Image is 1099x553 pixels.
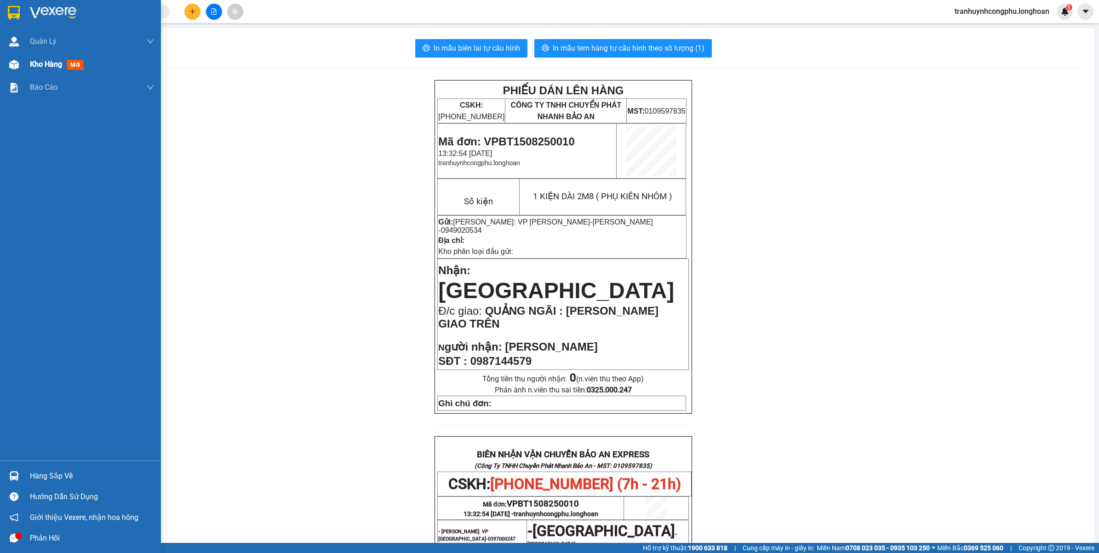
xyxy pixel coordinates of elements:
[505,340,597,353] span: [PERSON_NAME]
[488,536,515,542] span: 0397000247
[937,543,1003,553] span: Miền Bắc
[147,38,154,45] span: down
[532,522,675,540] span: [GEOGRAPHIC_DATA]
[734,543,736,553] span: |
[438,264,470,276] span: Nhận:
[211,8,217,15] span: file-add
[947,6,1057,17] span: tranhuynhcongphu.longhoan
[445,340,502,353] span: gười nhận:
[464,510,598,518] span: 13:32:54 [DATE] -
[453,218,590,226] span: [PERSON_NAME]: VP [PERSON_NAME]
[184,4,200,20] button: plus
[514,510,598,518] span: tranhuynhcongphu.longhoan
[438,218,453,226] strong: Gửi:
[1010,543,1012,553] span: |
[438,278,674,303] span: [GEOGRAPHIC_DATA]
[438,529,515,542] span: - [PERSON_NAME]: VP [GEOGRAPHIC_DATA]-
[483,501,579,508] span: Mã đơn:
[533,191,672,202] span: 1 KIỆN DÀI 2M8 ( PHỤ KIÊN NHÔM )
[30,81,57,93] span: Báo cáo
[189,8,196,15] span: plus
[147,84,154,91] span: down
[460,101,483,109] strong: CSKH:
[438,135,574,148] span: Mã đơn: VPBT1508250010
[846,544,930,552] strong: 0708 023 035 - 0935 103 250
[627,107,644,115] strong: MST:
[527,541,578,547] span: [GEOGRAPHIC_DATA] -
[534,39,712,58] button: printerIn mẫu tem hàng tự cấu hình theo số lượng (1)
[423,44,430,53] span: printer
[503,84,624,97] strong: PHIẾU DÁN LÊN HÀNG
[438,236,464,244] strong: Địa chỉ:
[1066,4,1072,11] sup: 1
[490,475,681,493] span: [PHONE_NUMBER] (7h - 21h)
[527,522,532,540] span: -
[30,531,154,545] div: Phản hồi
[30,469,154,483] div: Hàng sắp về
[30,512,138,523] span: Giới thiệu Vexere, nhận hoa hồng
[10,534,18,542] span: message
[477,449,649,460] strong: BIÊN NHẬN VẬN CHUYỂN BẢO AN EXPRESS
[482,374,644,383] span: Tổng tiền thu người nhận:
[9,37,19,46] img: warehouse-icon
[4,20,70,36] span: [PHONE_NUMBER]
[438,305,658,330] span: QUẢNG NGÃI : [PERSON_NAME] GIAO TRÊN
[30,490,154,504] div: Hướng dẫn sử dụng
[4,49,140,62] span: Mã đơn: VPBT1508250010
[415,39,527,58] button: printerIn mẫu biên lai tự cấu hình
[817,543,930,553] span: Miền Nam
[495,386,632,394] span: Phản ánh n.viên thu sai tiền:
[61,4,182,17] strong: PHIẾU DÁN LÊN HÀNG
[441,226,482,234] span: 0949020534
[4,63,57,71] span: 13:32:54 [DATE]
[25,20,49,28] strong: CSKH:
[8,6,20,20] img: logo-vxr
[30,60,62,69] span: Kho hàng
[67,60,84,70] span: mới
[10,492,18,501] span: question-circle
[643,543,727,553] span: Hỗ trợ kỹ thuật:
[438,150,492,157] span: 13:32:54 [DATE]
[964,544,1003,552] strong: 0369 525 060
[553,42,704,54] span: In mẫu tem hàng tự cấu hình theo số lượng (1)
[743,543,814,553] span: Cung cấp máy in - giấy in:
[464,196,493,207] span: Số kiện
[80,20,169,36] span: CÔNG TY TNHH CHUYỂN PHÁT NHANH BẢO AN
[438,398,492,408] strong: Ghi chú đơn:
[448,475,681,493] span: CSKH:
[438,218,653,234] span: [PERSON_NAME] -
[510,101,621,121] span: CÔNG TY TNHH CHUYỂN PHÁT NHANH BẢO AN
[688,544,727,552] strong: 1900 633 818
[9,60,19,69] img: warehouse-icon
[438,355,467,367] strong: SĐT :
[475,462,652,469] strong: (Công Ty TNHH Chuyển Phát Nhanh Bảo An - MST: 0109597835)
[206,4,222,20] button: file-add
[570,374,644,383] span: (n.viên thu theo App)
[10,513,18,522] span: notification
[9,471,19,481] img: warehouse-icon
[507,499,579,509] span: VPBT1508250010
[434,42,520,54] span: In mẫu biên lai tự cấu hình
[1067,4,1070,11] span: 1
[232,8,238,15] span: aim
[438,101,504,121] span: [PHONE_NUMBER]
[1048,545,1054,551] span: copyright
[527,530,677,547] span: -
[438,248,513,255] span: Kho phân loại đầu gửi:
[438,343,502,352] strong: N
[30,35,57,47] span: Quản Lý
[470,355,532,367] span: 0987144579
[542,44,549,53] span: printer
[570,371,576,384] strong: 0
[438,218,653,234] span: -
[438,305,485,317] span: Đ/c giao:
[932,546,935,550] span: ⚪️
[438,159,520,167] span: tranhuynhcongphu.longhoan
[627,107,685,115] span: 0109597835
[9,83,19,92] img: solution-icon
[587,386,632,394] strong: 0325.000.247
[227,4,243,20] button: aim
[1082,7,1090,16] span: caret-down
[1061,7,1069,16] img: icon-new-feature
[1077,4,1093,20] button: caret-down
